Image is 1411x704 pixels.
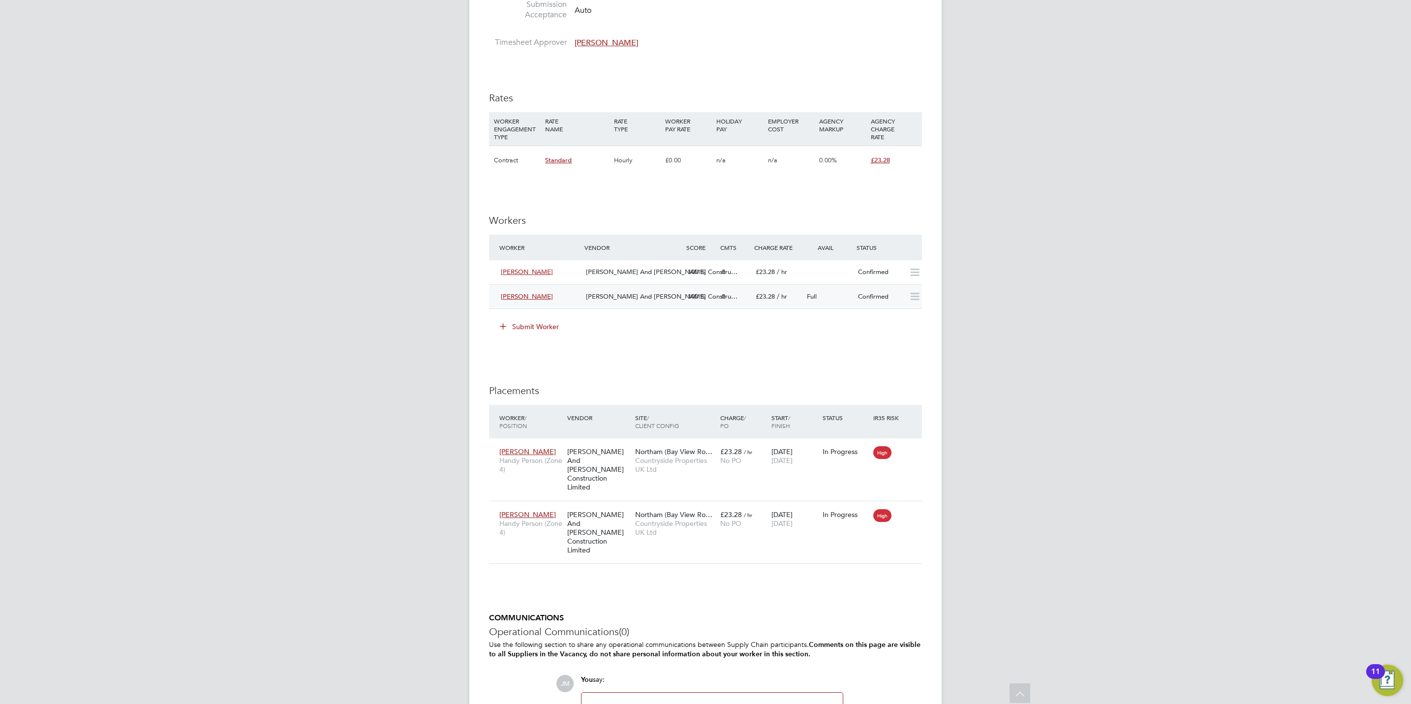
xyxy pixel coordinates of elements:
button: Submit Worker [493,319,567,335]
span: Handy Person (Zone 4) [499,456,562,474]
div: WORKER PAY RATE [663,112,714,138]
span: [PERSON_NAME] And [PERSON_NAME] Constru… [586,268,737,276]
span: £23.28 [720,510,742,519]
span: / hr [777,292,787,301]
div: HOLIDAY PAY [714,112,765,138]
div: Charge Rate [752,239,803,256]
span: [PERSON_NAME] [501,292,553,301]
h3: Operational Communications [489,625,922,638]
span: Handy Person (Zone 4) [499,519,562,537]
span: Standard [545,156,572,164]
span: [DATE] [771,456,793,465]
div: 11 [1371,672,1380,684]
div: Avail [803,239,854,256]
h3: Placements [489,384,922,397]
div: IR35 Risk [871,409,905,427]
p: Use the following section to share any operational communications between Supply Chain participants. [489,640,922,659]
span: 0.00% [819,156,837,164]
div: In Progress [823,510,869,519]
span: Countryside Properties UK Ltd [635,519,715,537]
span: Full [807,292,817,301]
div: [PERSON_NAME] And [PERSON_NAME] Construction Limited [565,505,633,560]
span: £23.28 [720,447,742,456]
span: / Client Config [635,414,679,429]
div: Status [820,409,871,427]
div: EMPLOYER COST [766,112,817,138]
h3: Rates [489,92,922,104]
span: / Position [499,414,527,429]
div: In Progress [823,447,869,456]
span: n/a [716,156,726,164]
div: Contract [491,146,543,175]
span: Auto [575,5,591,15]
span: Northam (Bay View Ro… [635,510,712,519]
div: [PERSON_NAME] And [PERSON_NAME] Construction Limited [565,442,633,497]
b: Comments on this page are visible to all Suppliers in the Vacancy, do not share personal informat... [489,641,920,658]
span: Northam (Bay View Ro… [635,447,712,456]
span: 0 [722,268,725,276]
span: [PERSON_NAME] [501,268,553,276]
div: Score [684,239,718,256]
span: Countryside Properties UK Ltd [635,456,715,474]
div: Cmts [718,239,752,256]
span: 0 [722,292,725,301]
div: Worker [497,409,565,434]
h5: COMMUNICATIONS [489,613,922,623]
div: [DATE] [769,442,820,470]
div: Start [769,409,820,434]
span: / PO [720,414,746,429]
div: Hourly [612,146,663,175]
div: Confirmed [854,264,905,280]
div: £0.00 [663,146,714,175]
div: Worker [497,239,582,256]
span: 100 [688,268,698,276]
div: Status [854,239,922,256]
span: / Finish [771,414,790,429]
span: n/a [768,156,777,164]
span: [PERSON_NAME] [499,510,556,519]
span: High [873,509,891,522]
label: Timesheet Approver [489,37,567,48]
div: [DATE] [769,505,820,533]
span: [PERSON_NAME] [575,38,638,48]
button: Open Resource Center, 11 new notifications [1372,665,1403,696]
div: Site [633,409,718,434]
div: Confirmed [854,289,905,305]
span: / hr [744,511,752,519]
span: £23.28 [756,268,775,276]
div: RATE NAME [543,112,611,138]
a: [PERSON_NAME]Handy Person (Zone 4)[PERSON_NAME] And [PERSON_NAME] Construction LimitedNortham (Ba... [497,442,922,450]
div: AGENCY MARKUP [817,112,868,138]
span: £23.28 [871,156,890,164]
span: / hr [744,448,752,456]
span: High [873,446,891,459]
h3: Workers [489,214,922,227]
div: say: [581,675,843,692]
span: £23.28 [756,292,775,301]
span: 100 [688,292,698,301]
div: Charge [718,409,769,434]
span: [DATE] [771,519,793,528]
span: JM [556,675,574,692]
div: RATE TYPE [612,112,663,138]
span: No PO [720,519,741,528]
span: No PO [720,456,741,465]
div: Vendor [582,239,684,256]
div: Vendor [565,409,633,427]
div: WORKER ENGAGEMENT TYPE [491,112,543,146]
span: [PERSON_NAME] [499,447,556,456]
a: [PERSON_NAME]Handy Person (Zone 4)[PERSON_NAME] And [PERSON_NAME] Construction LimitedNortham (Ba... [497,505,922,513]
div: AGENCY CHARGE RATE [868,112,920,146]
span: / hr [777,268,787,276]
span: [PERSON_NAME] And [PERSON_NAME] Constru… [586,292,737,301]
span: You [581,675,593,684]
span: (0) [619,625,629,638]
